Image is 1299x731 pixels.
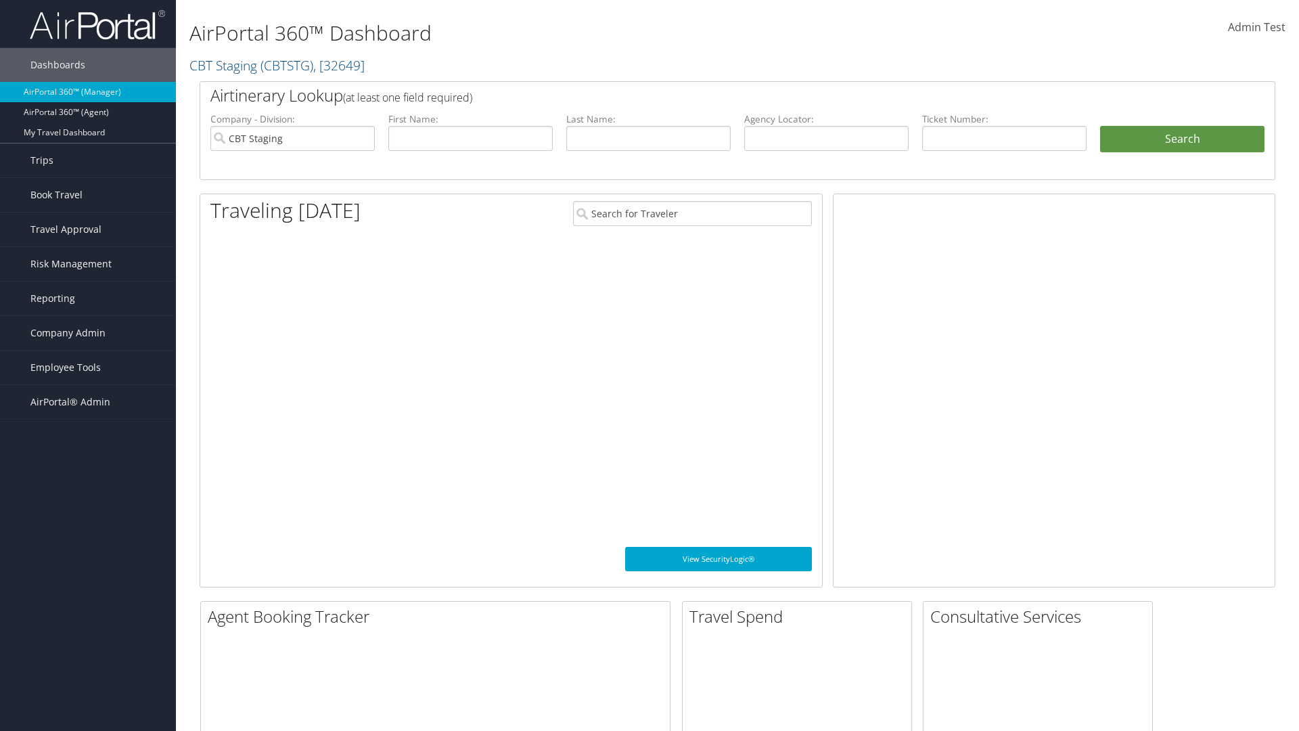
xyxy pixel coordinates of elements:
span: (at least one field required) [343,90,472,105]
label: First Name: [388,112,553,126]
span: Trips [30,143,53,177]
span: Reporting [30,282,75,315]
button: Search [1100,126,1264,153]
h2: Travel Spend [689,605,911,628]
span: Company Admin [30,316,106,350]
input: Search for Traveler [573,201,812,226]
span: Employee Tools [30,351,101,384]
span: Book Travel [30,178,83,212]
span: ( CBTSTG ) [260,56,313,74]
h2: Consultative Services [930,605,1152,628]
span: Admin Test [1228,20,1285,35]
span: , [ 32649 ] [313,56,365,74]
label: Company - Division: [210,112,375,126]
a: CBT Staging [189,56,365,74]
span: AirPortal® Admin [30,385,110,419]
img: airportal-logo.png [30,9,165,41]
h2: Agent Booking Tracker [208,605,670,628]
label: Agency Locator: [744,112,909,126]
span: Travel Approval [30,213,101,246]
a: Admin Test [1228,7,1285,49]
label: Last Name: [566,112,731,126]
h1: AirPortal 360™ Dashboard [189,19,920,47]
h2: Airtinerary Lookup [210,84,1175,107]
label: Ticket Number: [922,112,1087,126]
a: View SecurityLogic® [625,547,812,571]
h1: Traveling [DATE] [210,196,361,225]
span: Dashboards [30,48,85,82]
span: Risk Management [30,247,112,281]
